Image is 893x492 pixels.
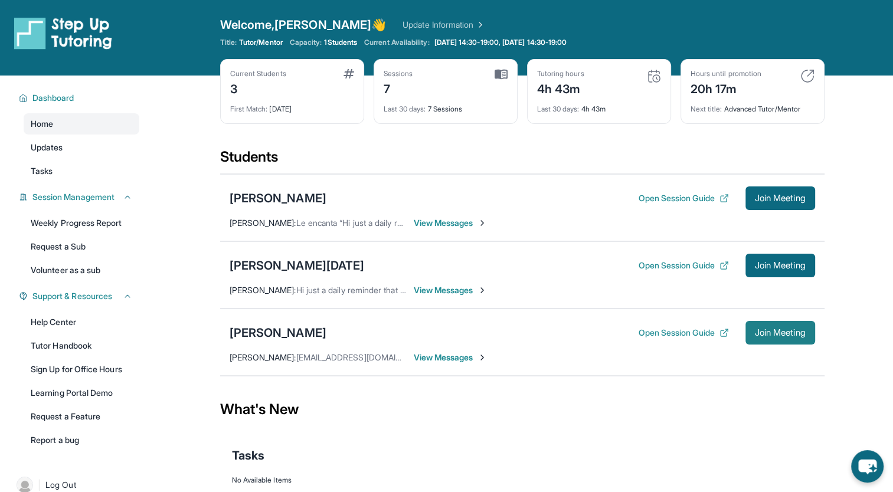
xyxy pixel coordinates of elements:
div: [PERSON_NAME] [230,190,326,206]
div: Current Students [230,69,286,78]
span: Capacity: [290,38,322,47]
a: Sign Up for Office Hours [24,359,139,380]
span: Tasks [232,447,264,464]
img: Chevron-Right [477,353,487,362]
button: Open Session Guide [638,192,728,204]
span: Last 30 days : [537,104,580,113]
div: Tutoring hours [537,69,584,78]
a: Updates [24,137,139,158]
button: Join Meeting [745,186,815,210]
img: card [495,69,508,80]
span: Join Meeting [755,195,806,202]
span: Le encanta “Hi just a daily reminder that we have a session [DATE] at 3:30pm. Ill see you then. H... [296,218,715,228]
a: Request a Sub [24,236,139,257]
a: Tasks [24,160,139,182]
span: View Messages [414,284,488,296]
div: No Available Items [232,475,813,485]
span: [PERSON_NAME] : [230,218,296,228]
span: Join Meeting [755,329,806,336]
a: Volunteer as a sub [24,260,139,281]
img: card [647,69,661,83]
a: Tutor Handbook [24,335,139,356]
span: [EMAIL_ADDRESS][DOMAIN_NAME] [296,352,431,362]
span: Current Availability: [364,38,429,47]
div: [PERSON_NAME][DATE] [230,257,365,274]
a: Report a bug [24,429,139,451]
span: Join Meeting [755,262,806,269]
span: [PERSON_NAME] : [230,352,296,362]
button: Join Meeting [745,321,815,345]
button: Open Session Guide [638,260,728,271]
span: [PERSON_NAME] : [230,285,296,295]
button: chat-button [851,450,884,483]
a: Weekly Progress Report [24,212,139,234]
div: 7 [384,78,413,97]
div: What's New [220,383,825,435]
span: Title: [220,38,237,47]
div: 4h 43m [537,97,661,114]
span: Home [31,118,53,130]
span: Tutor/Mentor [239,38,283,47]
button: Session Management [28,191,132,203]
div: Hours until promotion [691,69,761,78]
span: View Messages [414,217,488,229]
span: Support & Resources [32,290,112,302]
button: Support & Resources [28,290,132,302]
span: Updates [31,142,63,153]
img: Chevron Right [473,19,485,31]
div: 4h 43m [537,78,584,97]
img: Chevron-Right [477,218,487,228]
div: 3 [230,78,286,97]
span: Next title : [691,104,722,113]
div: [DATE] [230,97,354,114]
button: Dashboard [28,92,132,104]
a: Home [24,113,139,135]
span: View Messages [414,352,488,363]
img: card [344,69,354,78]
img: card [800,69,815,83]
button: Join Meeting [745,254,815,277]
img: logo [14,17,112,50]
span: Hi just a daily reminder that we have a session [DATE] at 6-7pm. Ill see you then. Have a wonderf... [296,285,680,295]
span: [DATE] 14:30-19:00, [DATE] 14:30-19:00 [434,38,567,47]
a: [DATE] 14:30-19:00, [DATE] 14:30-19:00 [432,38,570,47]
a: Update Information [403,19,485,31]
div: Students [220,147,825,173]
span: Welcome, [PERSON_NAME] 👋 [220,17,387,33]
div: Advanced Tutor/Mentor [691,97,815,114]
span: Log Out [45,479,76,491]
a: Help Center [24,311,139,333]
span: Dashboard [32,92,74,104]
div: 7 Sessions [384,97,508,114]
div: Sessions [384,69,413,78]
span: Tasks [31,165,53,177]
span: Session Management [32,191,115,203]
div: [PERSON_NAME] [230,324,326,341]
span: First Match : [230,104,268,113]
span: 1 Students [324,38,357,47]
div: 20h 17m [691,78,761,97]
img: Chevron-Right [477,286,487,295]
a: Request a Feature [24,406,139,427]
a: Learning Portal Demo [24,382,139,404]
span: | [38,478,41,492]
span: Last 30 days : [384,104,426,113]
button: Open Session Guide [638,327,728,339]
